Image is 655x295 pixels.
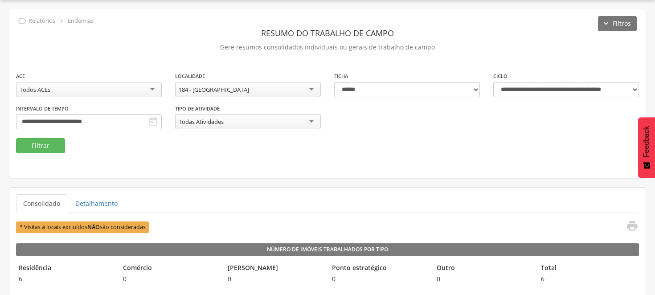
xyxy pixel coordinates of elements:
i:  [17,16,27,26]
p: Endemias [68,17,94,25]
span: 0 [120,275,220,283]
a: Consolidado [16,194,67,213]
legend: Total [538,263,638,274]
label: Intervalo de Tempo [16,105,69,112]
header: Resumo do Trabalho de Campo [16,25,639,41]
i:  [148,116,159,127]
div: Todos ACEs [20,86,50,94]
label: Tipo de Atividade [175,105,220,112]
button: Feedback - Mostrar pesquisa [638,117,655,178]
span: 0 [329,275,429,283]
i:  [626,220,639,232]
a:  [621,220,639,234]
legend: Outro [434,263,534,274]
span: 0 [434,275,534,283]
legend: Comércio [120,263,220,274]
i:  [57,16,66,26]
span: Feedback [643,126,651,157]
button: Filtros [598,16,637,31]
span: 6 [538,275,638,283]
legend: Residência [16,263,116,274]
div: Todas Atividades [179,118,224,126]
legend: Ponto estratégico [329,263,429,274]
p: Relatórios [29,17,55,25]
label: Ciclo [493,73,508,80]
a: Detalhamento [68,194,125,213]
label: Ficha [334,73,348,80]
span: 6 [16,275,116,283]
label: ACE [16,73,25,80]
p: Gere resumos consolidados individuais ou gerais de trabalho de campo [16,41,639,53]
div: 184 - [GEOGRAPHIC_DATA] [179,86,249,94]
span: * Visitas à locais excluídos são consideradas [16,221,149,233]
legend: [PERSON_NAME] [225,263,325,274]
span: 0 [225,275,325,283]
button: Filtrar [16,138,65,153]
b: NÃO [87,223,100,231]
legend: Número de Imóveis Trabalhados por Tipo [16,243,639,256]
label: Localidade [175,73,205,80]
